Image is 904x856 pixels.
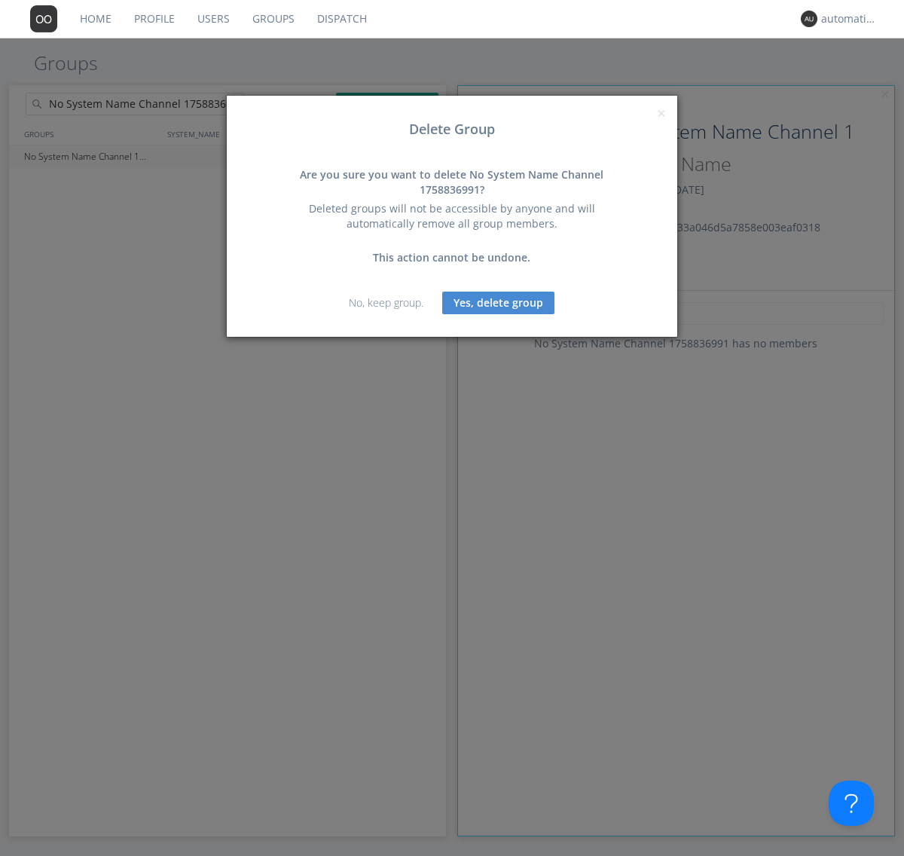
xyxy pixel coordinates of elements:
a: No, keep group. [349,295,423,310]
div: This action cannot be undone. [290,250,614,265]
div: automation+dispatcher0014 [821,11,878,26]
h3: Delete Group [238,122,666,137]
img: 373638.png [30,5,57,32]
div: Deleted groups will not be accessible by anyone and will automatically remove all group members. [290,201,614,231]
span: × [657,102,666,124]
div: Are you sure you want to delete No System Name Channel 1758836991? [290,167,614,197]
img: 373638.png [801,11,817,27]
button: Yes, delete group [442,292,554,314]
